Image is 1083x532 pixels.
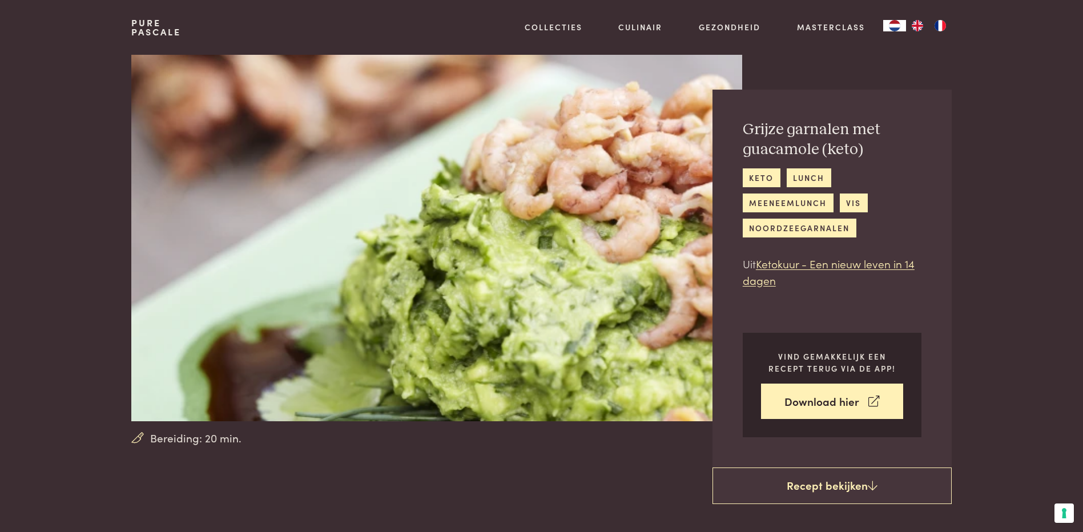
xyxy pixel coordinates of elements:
[929,20,952,31] a: FR
[840,194,868,212] a: vis
[883,20,952,31] aside: Language selected: Nederlands
[761,384,903,420] a: Download hier
[712,467,952,504] a: Recept bekijken
[743,120,921,159] h2: Grijze garnalen met guacamole (keto)
[131,18,181,37] a: PurePascale
[131,55,742,421] img: Grijze garnalen met guacamole (keto)
[797,21,865,33] a: Masterclass
[1054,503,1074,523] button: Uw voorkeuren voor toestemming voor trackingtechnologieën
[906,20,952,31] ul: Language list
[150,430,241,446] span: Bereiding: 20 min.
[761,350,903,374] p: Vind gemakkelijk een recept terug via de app!
[743,194,834,212] a: meeneemlunch
[883,20,906,31] div: Language
[699,21,760,33] a: Gezondheid
[906,20,929,31] a: EN
[525,21,582,33] a: Collecties
[743,168,780,187] a: keto
[618,21,662,33] a: Culinair
[743,256,921,288] p: Uit
[787,168,831,187] a: lunch
[743,219,856,237] a: noordzeegarnalen
[883,20,906,31] a: NL
[743,256,915,288] a: Ketokuur - Een nieuw leven in 14 dagen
